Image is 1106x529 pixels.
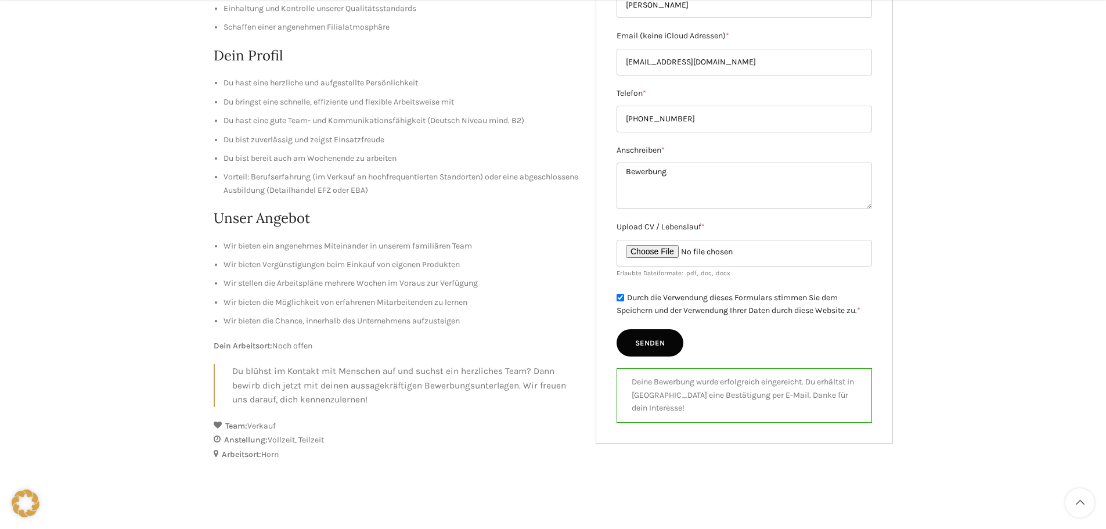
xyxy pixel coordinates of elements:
[617,30,872,42] label: Email (keine iCloud Adressen)
[298,435,324,445] span: Teilzeit
[224,258,579,271] li: Wir bieten Vergünstigungen beim Einkauf von eigenen Produkten
[224,171,579,197] li: Vorteil: Berufserfahrung (im Verkauf an hochfrequentierten Standorten) oder eine abgeschlossene A...
[224,240,579,253] li: Wir bieten ein angenehmes Miteinander in unserem familiären Team
[214,340,579,352] p: Noch offen
[247,421,276,431] span: Verkauf
[224,21,579,34] li: Schaffen einer angenehmen Filialatmosphäre
[617,144,872,157] label: Anschreiben
[224,2,579,15] li: Einhaltung und Kontrolle unserer Qualitätsstandards
[224,134,579,146] li: Du bist zuverlässig und zeigst Einsatzfreude
[617,269,730,277] small: Erlaubte Dateiformate: .pdf, .doc, .docx
[224,96,579,109] li: Du bringst eine schnelle, effiziente und flexible Arbeitsweise mit
[225,421,247,431] strong: Team:
[617,87,872,100] label: Telefon
[214,341,272,351] strong: Dein Arbeitsort:
[232,364,579,407] p: Du blühst im Kontakt mit Menschen auf und suchst ein herzliches Team? Dann bewirb dich jetzt mit ...
[617,329,683,357] input: Senden
[617,221,872,233] label: Upload CV / Lebenslauf
[224,77,579,89] li: Du hast eine herzliche und aufgestellte Persönlichkeit
[224,277,579,290] li: Wir stellen die Arbeitspläne mehrere Wochen im Voraus zur Verfügung
[1065,488,1094,517] a: Scroll to top button
[224,296,579,309] li: Wir bieten die Möglichkeit von erfahrenen Mitarbeitenden zu lernen
[632,376,857,415] p: Deine Bewerbung wurde erfolgreich eingereicht. Du erhältst in [GEOGRAPHIC_DATA] eine Bestätigung ...
[214,46,579,66] h2: Dein Profil
[224,152,579,165] li: Du bist bereit auch am Wochenende zu arbeiten
[214,208,579,228] h2: Unser Angebot
[617,293,860,316] label: Durch die Verwendung dieses Formulars stimmen Sie dem Speichern und der Verwendung Ihrer Daten du...
[224,315,579,328] li: Wir bieten die Chance, innerhalb des Unternehmens aufzusteigen
[268,435,298,445] span: Vollzeit
[224,435,268,445] strong: Anstellung:
[222,449,261,459] strong: Arbeitsort:
[224,114,579,127] li: Du hast eine gute Team- und Kommunikationsfähigkeit (Deutsch Niveau mind. B2)
[261,449,279,459] span: Horn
